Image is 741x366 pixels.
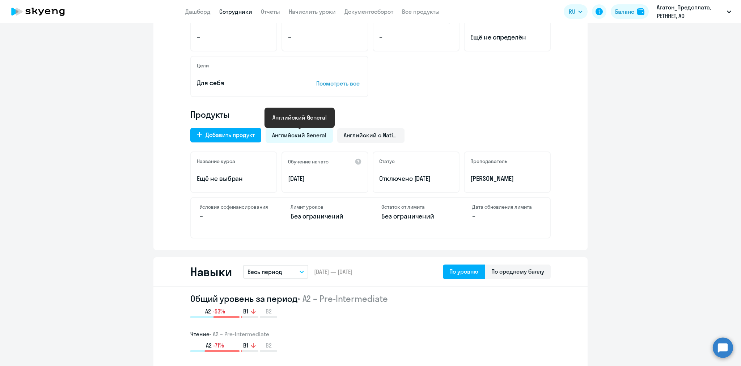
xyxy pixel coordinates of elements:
[288,33,362,42] p: –
[379,33,453,42] p: –
[611,4,649,19] button: Балансbalance
[219,8,252,15] a: Сотрудники
[289,8,336,15] a: Начислить уроки
[379,174,453,183] p: Отключен
[247,267,282,276] p: Весь период
[657,3,724,20] p: Агатон_Предоплата, РЕТННЕТ, АО
[297,293,388,304] span: • A2 – Pre-Intermediate
[243,307,248,315] span: B1
[402,8,440,15] a: Все продукты
[243,341,248,349] span: B1
[197,62,209,69] h5: Цели
[381,212,450,221] p: Без ограничений
[205,307,211,315] span: A2
[470,158,507,165] h5: Преподаватель
[615,7,634,16] div: Баланс
[190,109,551,120] h4: Продукты
[212,307,225,315] span: -53%
[213,341,224,349] span: -71%
[272,113,327,122] div: Английский General
[197,33,271,42] p: –
[200,212,269,221] p: –
[288,158,329,165] h5: Обучение начато
[209,330,269,338] span: • A2 – Pre-Intermediate
[190,128,261,142] button: Добавить продукт
[637,8,644,15] img: balance
[197,174,271,183] p: Ещё не выбран
[344,131,398,139] span: Английский с Native
[472,204,541,210] h4: Дата обновления лимита
[569,7,575,16] span: RU
[261,8,280,15] a: Отчеты
[381,204,450,210] h4: Остаток от лимита
[316,79,362,88] p: Посмотреть все
[409,174,431,183] span: с [DATE]
[206,130,255,139] div: Добавить продукт
[470,33,544,42] span: Ещё не определён
[266,341,272,349] span: B2
[653,3,735,20] button: Агатон_Предоплата, РЕТННЕТ, АО
[344,8,393,15] a: Документооборот
[190,293,551,304] h2: Общий уровень за период
[272,131,326,139] span: Английский General
[288,174,362,183] p: [DATE]
[491,267,544,276] div: По среднему баллу
[243,265,308,279] button: Весь период
[379,158,395,165] h5: Статус
[564,4,588,19] button: RU
[266,307,272,315] span: B2
[314,268,352,276] span: [DATE] — [DATE]
[291,204,360,210] h4: Лимит уроков
[206,341,212,349] span: A2
[190,265,232,279] h2: Навыки
[190,330,551,338] h3: Чтение
[200,204,269,210] h4: Условия софинансирования
[197,158,235,165] h5: Название курса
[291,212,360,221] p: Без ограничений
[470,174,544,183] p: [PERSON_NAME]
[197,78,294,88] p: Для себя
[449,267,478,276] div: По уровню
[472,212,541,221] p: –
[185,8,211,15] a: Дашборд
